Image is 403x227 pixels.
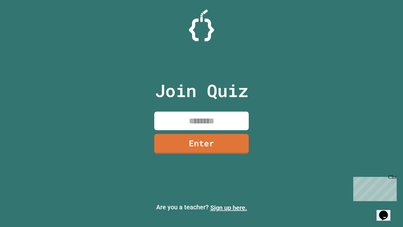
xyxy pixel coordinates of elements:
a: Sign up here. [210,204,247,212]
a: Enter [154,134,249,154]
p: Join Quiz [155,78,248,104]
iframe: chat widget [377,202,397,221]
img: Logo.svg [189,9,214,41]
div: Chat with us now!Close [3,3,43,40]
p: Are you a teacher? [5,202,398,212]
iframe: chat widget [351,174,397,201]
